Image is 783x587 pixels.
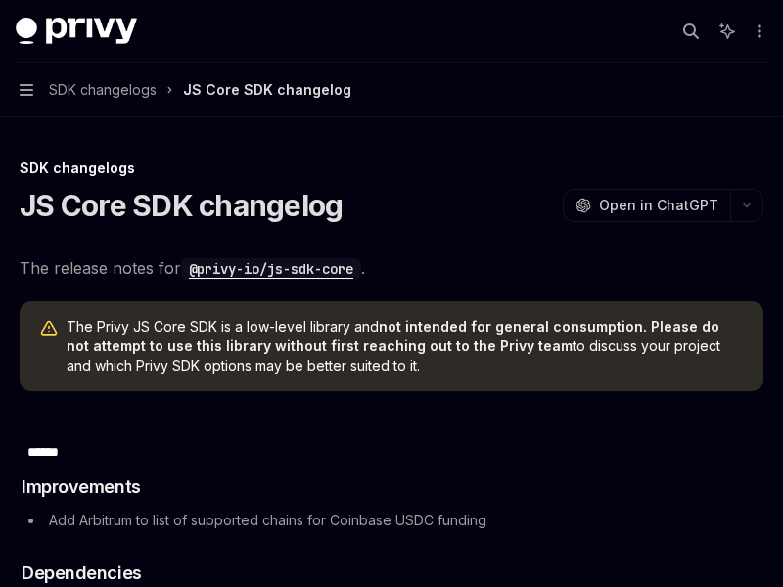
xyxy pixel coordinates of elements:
code: @privy-io/js-sdk-core [181,258,361,280]
span: Improvements [22,474,141,501]
span: Open in ChatGPT [599,196,718,215]
span: The Privy JS Core SDK is a low-level library and to discuss your project and which Privy SDK opti... [67,317,744,376]
div: JS Core SDK changelog [183,78,351,102]
h1: JS Core SDK changelog [20,188,343,223]
strong: not intended for general consumption. Please do not attempt to use this library without first rea... [67,318,719,354]
button: More actions [748,18,767,45]
span: The release notes for . [20,254,763,282]
span: Dependencies [22,560,142,587]
li: Add Arbitrum to list of supported chains for Coinbase USDC funding [22,509,486,532]
img: dark logo [16,18,137,45]
div: SDK changelogs [20,158,763,178]
button: Open in ChatGPT [563,189,730,222]
a: @privy-io/js-sdk-core [181,258,361,278]
span: SDK changelogs [49,78,157,102]
svg: Warning [39,319,59,339]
